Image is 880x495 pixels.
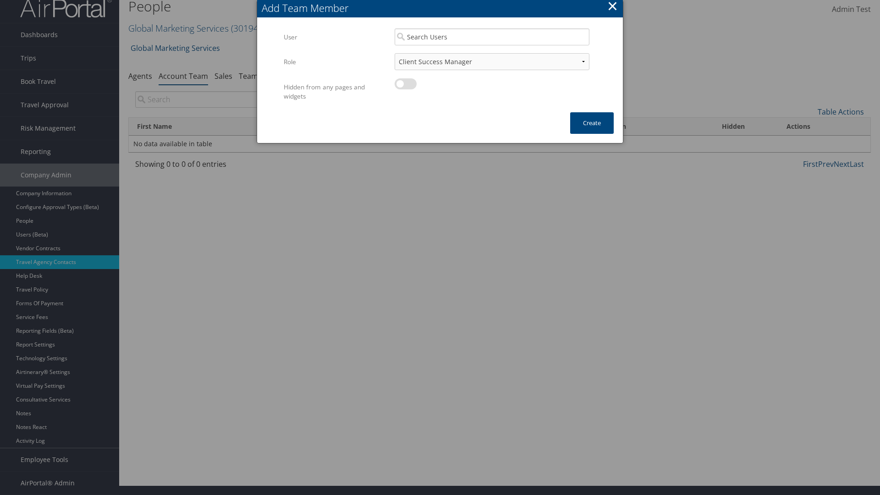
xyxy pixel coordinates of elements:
label: User [284,28,388,46]
div: Add Team Member [262,1,623,15]
input: Search Users [395,28,589,45]
label: Role [284,53,388,71]
label: Hidden from any pages and widgets [284,78,388,105]
button: Create [570,112,614,134]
